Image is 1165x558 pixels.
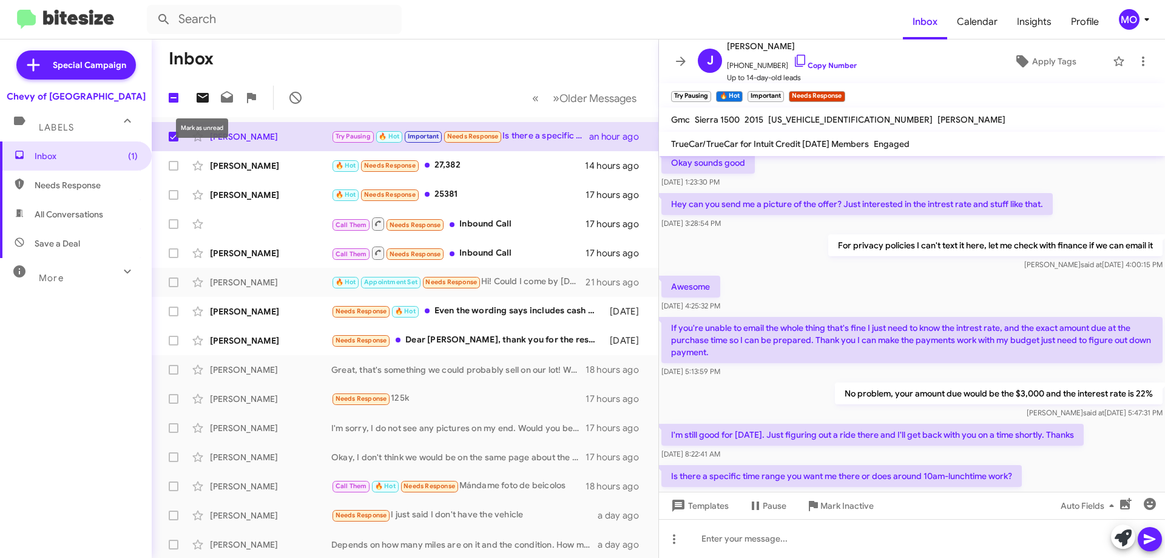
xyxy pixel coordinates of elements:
[331,479,586,493] div: Mándame foto de beicolos
[669,495,729,517] span: Templates
[16,50,136,80] a: Special Campaign
[661,219,721,228] span: [DATE] 3:28:54 PM
[768,114,933,125] span: [US_VEHICLE_IDENTIFICATION_NUMBER]
[336,132,371,140] span: Try Pausing
[661,465,1022,487] p: Is there a specific time range you want me there or does around 10am-lunchtime work?
[1007,4,1061,39] a: Insights
[331,508,598,522] div: I just said I don't have the vehicle
[336,395,387,403] span: Needs Response
[661,317,1163,363] p: If you're unable to email the whole thing that's fine I just need to know the intrest rate, and t...
[661,491,720,500] span: [DATE] 8:41:13 AM
[331,216,586,231] div: Inbound Call
[210,189,331,201] div: [PERSON_NAME]
[604,305,649,318] div: [DATE]
[1109,9,1152,30] button: MO
[1027,408,1163,417] span: [PERSON_NAME] [DATE] 5:47:31 PM
[1061,4,1109,39] a: Profile
[661,424,1084,446] p: I'm still good for [DATE]. Just figuring out a ride there and I'll get back with you on a time sh...
[35,237,80,250] span: Save a Deal
[716,91,742,102] small: 🔥 Hot
[331,451,586,463] div: Okay, I don't think we would be on the same page about the value. I wouldn't even be selling one ...
[586,276,649,288] div: 21 hours ago
[35,179,138,191] span: Needs Response
[447,132,499,140] span: Needs Response
[796,495,883,517] button: Mark Inactive
[661,367,720,376] span: [DATE] 5:13:59 PM
[586,364,649,376] div: 18 hours ago
[671,114,690,125] span: Gmc
[176,118,228,138] div: Mark as unread
[553,90,559,106] span: »
[738,495,796,517] button: Pause
[35,150,138,162] span: Inbox
[763,495,786,517] span: Pause
[586,218,649,230] div: 17 hours ago
[793,61,857,70] a: Copy Number
[586,189,649,201] div: 17 hours ago
[210,422,331,434] div: [PERSON_NAME]
[53,59,126,71] span: Special Campaign
[1083,408,1104,417] span: said at
[425,278,477,286] span: Needs Response
[1081,260,1102,269] span: said at
[331,275,586,289] div: Hi! Could I come by [DATE]?
[7,90,146,103] div: Chevy of [GEOGRAPHIC_DATA]
[210,509,331,522] div: [PERSON_NAME]
[982,50,1107,72] button: Apply Tags
[331,422,586,434] div: I'm sorry, I do not see any pictures on my end. Would you be able to send them to my direct line?...
[210,364,331,376] div: [PERSON_NAME]
[1119,9,1140,30] div: MO
[1024,260,1163,269] span: [PERSON_NAME] [DATE] 4:00:15 PM
[671,138,869,149] span: TrueCar/TrueCar for Intuit Credit [DATE] Members
[903,4,947,39] a: Inbox
[947,4,1007,39] span: Calendar
[661,449,720,458] span: [DATE] 8:22:41 AM
[525,86,546,111] button: Previous
[727,72,857,84] span: Up to 14-day-old leads
[331,245,586,260] div: Inbound Call
[336,278,356,286] span: 🔥 Hot
[408,132,439,140] span: Important
[210,539,331,551] div: [PERSON_NAME]
[586,480,649,492] div: 18 hours ago
[210,480,331,492] div: [PERSON_NAME]
[210,305,331,318] div: [PERSON_NAME]
[589,131,649,143] div: an hour ago
[727,53,857,72] span: [PHONE_NUMBER]
[661,152,755,174] p: Okay sounds good
[336,482,367,490] span: Call Them
[390,221,441,229] span: Needs Response
[661,301,720,310] span: [DATE] 4:25:32 PM
[331,364,586,376] div: Great, that's something we could probably sell on our lot! When would you be able to stop by so w...
[35,208,103,220] span: All Conversations
[598,509,649,522] div: a day ago
[39,273,64,284] span: More
[727,39,857,53] span: [PERSON_NAME]
[210,160,331,172] div: [PERSON_NAME]
[147,5,402,34] input: Search
[404,482,455,490] span: Needs Response
[1061,495,1119,517] span: Auto Fields
[331,158,585,172] div: 27,382
[745,114,763,125] span: 2015
[586,422,649,434] div: 17 hours ago
[604,335,649,347] div: [DATE]
[331,129,589,143] div: Is there a specific time range you want me there or does around 10am-lunchtime work?
[661,177,720,186] span: [DATE] 1:23:30 PM
[375,482,396,490] span: 🔥 Hot
[586,451,649,463] div: 17 hours ago
[336,221,367,229] span: Call Them
[874,138,910,149] span: Engaged
[659,495,738,517] button: Templates
[331,304,604,318] div: Even the wording says includes cash down, first payment and estimated taxes clearly
[364,162,416,169] span: Needs Response
[336,307,387,315] span: Needs Response
[331,333,604,347] div: Dear [PERSON_NAME], thank you for the response and follow up. I will start and say the staff was ...
[395,307,416,315] span: 🔥 Hot
[210,247,331,259] div: [PERSON_NAME]
[820,495,874,517] span: Mark Inactive
[661,193,1053,215] p: Hey can you send me a picture of the offer? Just interested in the intrest rate and stuff like that.
[585,160,649,172] div: 14 hours ago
